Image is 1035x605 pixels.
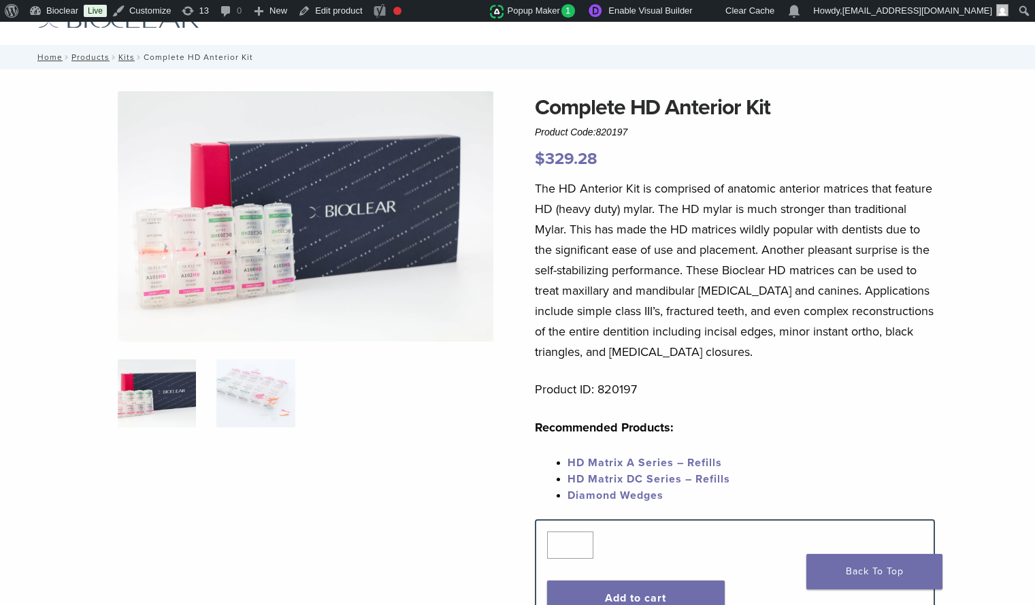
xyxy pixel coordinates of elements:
[118,52,135,62] a: Kits
[535,178,935,362] p: The HD Anterior Kit is comprised of anatomic anterior matrices that feature HD (heavy duty) mylar...
[110,54,118,61] span: /
[535,127,627,137] span: Product Code:
[393,7,401,15] div: Focus keyphrase not set
[535,379,935,399] p: Product ID: 820197
[535,420,674,435] strong: Recommended Products:
[806,554,942,589] a: Back To Top
[84,5,107,17] a: Live
[596,127,628,137] span: 820197
[33,52,63,62] a: Home
[63,54,71,61] span: /
[414,3,490,20] img: Views over 48 hours. Click for more Jetpack Stats.
[535,149,545,169] span: $
[568,456,722,470] a: HD Matrix A Series – Refills
[118,359,196,427] img: IMG_8088-1-324x324.jpg
[28,45,1008,69] nav: Complete HD Anterior Kit
[568,472,730,486] a: HD Matrix DC Series – Refills
[118,91,493,342] img: IMG_8088 (1)
[216,359,295,427] img: Complete HD Anterior Kit - Image 2
[842,5,992,16] span: [EMAIL_ADDRESS][DOMAIN_NAME]
[71,52,110,62] a: Products
[535,149,597,169] bdi: 329.28
[568,489,663,502] a: Diamond Wedges
[135,54,144,61] span: /
[535,91,935,124] h1: Complete HD Anterior Kit
[561,4,576,18] span: 1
